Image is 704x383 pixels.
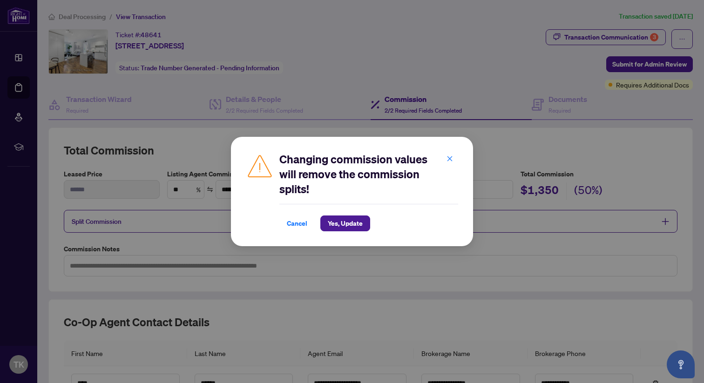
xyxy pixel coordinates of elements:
span: close [447,155,453,162]
button: Yes, Update [320,215,370,231]
h2: Changing commission values will remove the commission splits! [279,152,458,196]
button: Cancel [279,215,315,231]
span: Yes, Update [328,216,363,231]
button: Open asap [667,350,695,378]
span: Cancel [287,216,307,231]
img: Caution Icon [246,152,274,180]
